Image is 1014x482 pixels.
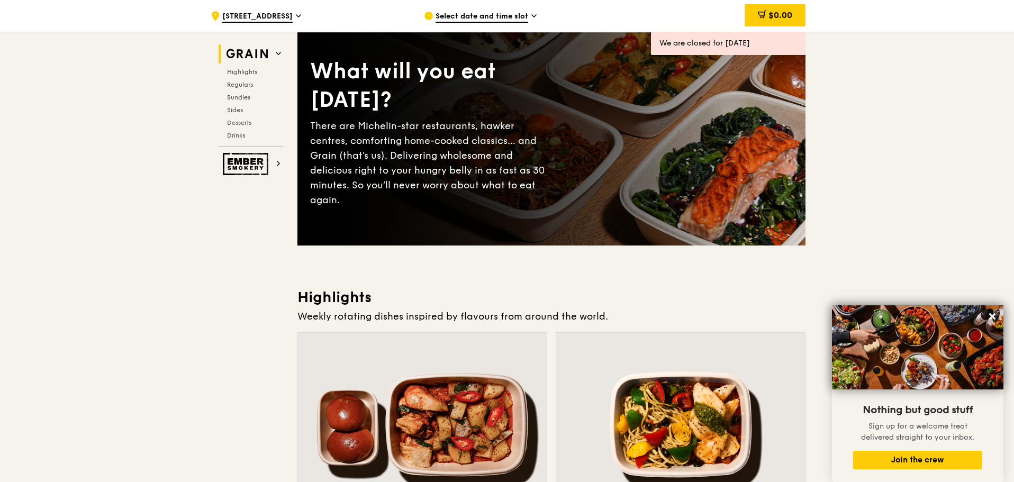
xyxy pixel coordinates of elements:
[227,81,253,88] span: Regulars
[863,404,973,416] span: Nothing but good stuff
[227,68,257,76] span: Highlights
[227,119,251,126] span: Desserts
[659,38,797,49] div: We are closed for [DATE]
[310,57,551,114] div: What will you eat [DATE]?
[222,11,293,23] span: [STREET_ADDRESS]
[227,94,250,101] span: Bundles
[768,10,792,20] span: $0.00
[227,132,245,139] span: Drinks
[223,153,271,175] img: Ember Smokery web logo
[310,119,551,207] div: There are Michelin-star restaurants, hawker centres, comforting home-cooked classics… and Grain (...
[861,422,974,442] span: Sign up for a welcome treat delivered straight to your inbox.
[436,11,528,23] span: Select date and time slot
[853,451,982,469] button: Join the crew
[832,305,1003,389] img: DSC07876-Edit02-Large.jpeg
[297,288,805,307] h3: Highlights
[297,309,805,324] div: Weekly rotating dishes inspired by flavours from around the world.
[984,308,1001,325] button: Close
[227,106,243,114] span: Sides
[223,44,271,63] img: Grain web logo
